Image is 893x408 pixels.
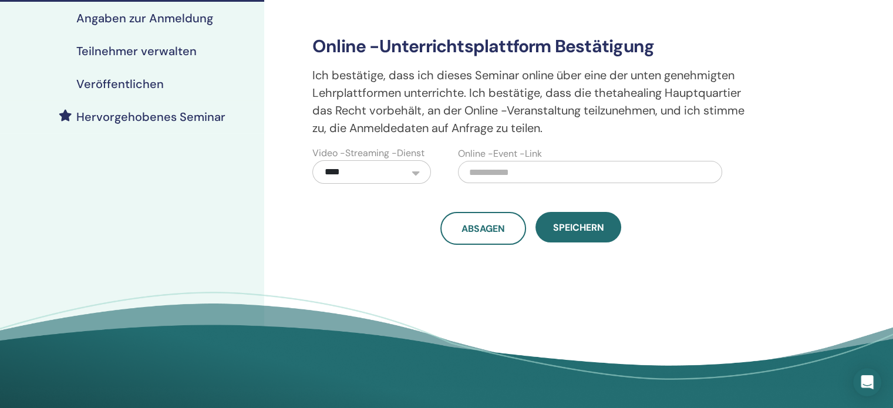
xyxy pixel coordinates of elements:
a: Absagen [440,212,526,245]
label: Video -Streaming -Dienst [312,146,424,160]
button: Speichern [535,212,621,242]
span: Speichern [553,221,604,234]
h4: Veröffentlichen [76,77,164,91]
p: Ich bestätige, dass ich dieses Seminar online über eine der unten genehmigten Lehrplattformen unt... [305,66,756,137]
label: Online -Event -Link [458,147,542,161]
h4: Hervorgehobenes Seminar [76,110,225,124]
span: Absagen [461,222,505,235]
h4: Angaben zur Anmeldung [76,11,213,25]
h3: Online -Unterrichtsplattform Bestätigung [305,36,756,57]
h4: Teilnehmer verwalten [76,44,197,58]
div: Open Intercom Messenger [853,368,881,396]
